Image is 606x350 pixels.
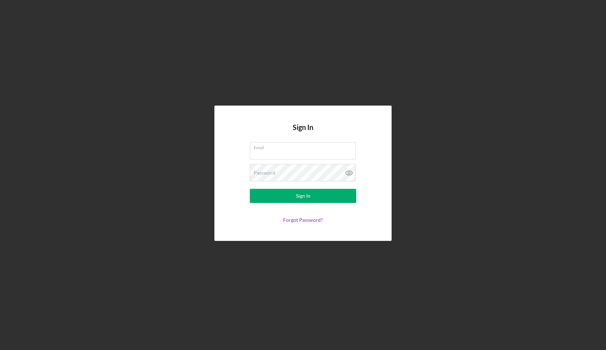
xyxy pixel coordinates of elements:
button: Sign In [250,189,356,203]
a: Forgot Password? [283,217,323,223]
label: Email [254,142,356,150]
h4: Sign In [293,123,313,142]
div: Sign In [296,189,310,203]
label: Password [254,170,275,176]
